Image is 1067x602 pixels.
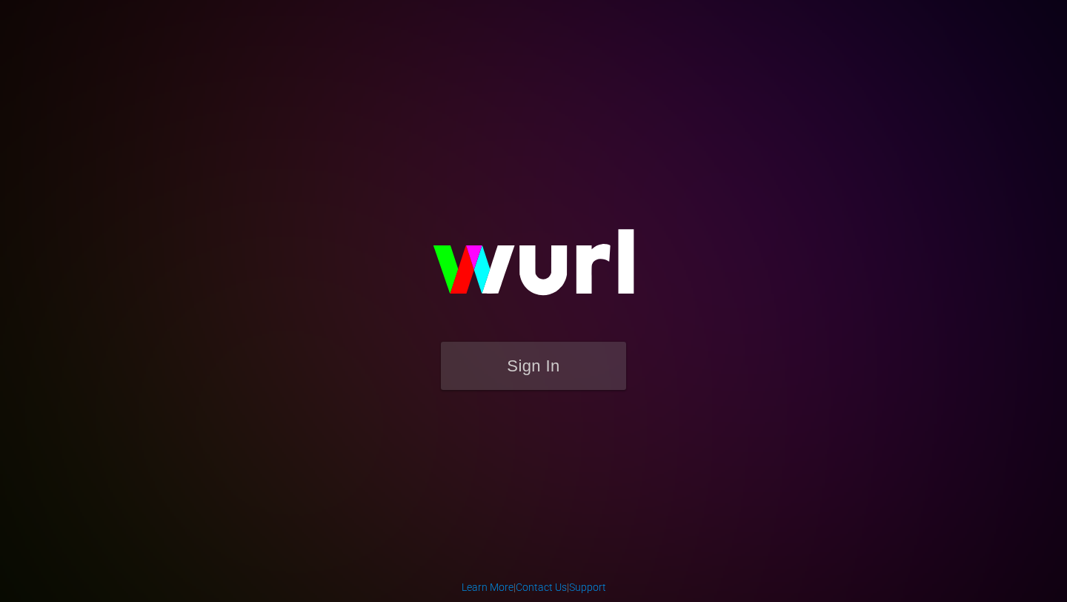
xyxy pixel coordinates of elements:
[385,197,682,341] img: wurl-logo-on-black-223613ac3d8ba8fe6dc639794a292ebdb59501304c7dfd60c99c58986ef67473.svg
[462,581,513,593] a: Learn More
[441,342,626,390] button: Sign In
[516,581,567,593] a: Contact Us
[462,580,606,595] div: | |
[569,581,606,593] a: Support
